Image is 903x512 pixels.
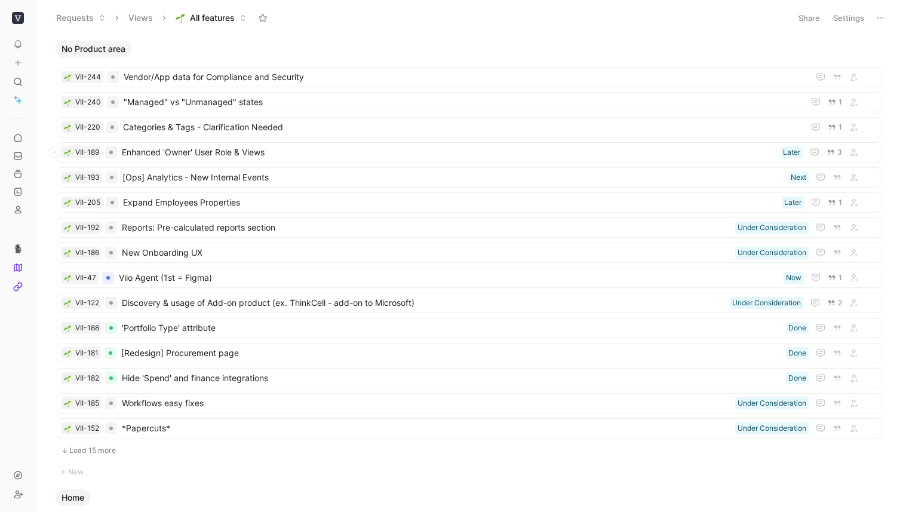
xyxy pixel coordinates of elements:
button: 🌱 [63,223,72,232]
a: 🌱VII-122Discovery & usage of Add-on product (ex. ThinkCell - add-on to Microsoft)Under Considerat... [57,293,882,313]
img: 🌱 [176,13,185,23]
button: Load 15 more [57,443,882,458]
div: Next [791,171,806,183]
span: *Papercuts* [122,421,730,436]
button: 🌱All features [170,9,252,27]
img: 🌱 [64,325,71,332]
div: Done [788,347,806,359]
a: 🌱VII-188'Portfolio Type' attributeDone [57,318,882,338]
a: 🌱VII-182Hide 'Spend' and finance integrationsDone [57,368,882,388]
img: 🌱 [64,174,71,182]
div: VII-240 [75,96,101,108]
span: Vendor/App data for Compliance and Security [124,70,809,84]
div: VII-182 [75,372,99,384]
button: 1 [825,196,844,209]
div: VII-193 [75,171,100,183]
div: VII-186 [75,247,99,259]
span: 2 [838,299,842,306]
button: 1 [825,96,844,109]
button: 🌱 [63,349,72,357]
button: 🌱 [63,299,72,307]
a: 🌱VII-205Expand Employees PropertiesLater1 [57,192,882,213]
button: No Product area [56,41,131,57]
img: 🌱 [64,275,71,282]
button: Home [56,489,90,506]
button: 3 [824,146,844,159]
button: 1 [825,271,844,284]
div: 🌱 [63,98,72,106]
div: Later [783,146,800,158]
img: 🌱 [64,149,71,157]
a: 🌱VII-181[Redesign] Procurement pageDone [57,343,882,363]
div: VII-244 [75,71,101,83]
span: Reports: Pre-calculated reports section [122,220,730,235]
img: 🌱 [64,74,71,81]
img: 🌱 [64,350,71,357]
button: Views [123,9,158,27]
button: 🌱 [63,73,72,81]
div: VII-205 [75,197,100,209]
button: 🌱 [63,374,72,382]
span: 3 [837,149,842,156]
div: VII-188 [75,322,99,334]
span: [Redesign] Procurement page [121,346,781,360]
button: 🌱 [63,424,72,433]
div: VII-122 [75,297,99,309]
a: 🌱VII-244Vendor/App data for Compliance and Security [57,67,882,87]
div: VII-189 [75,146,99,158]
button: 🌱 [63,399,72,407]
button: 🌱 [63,173,72,182]
div: VII-181 [75,347,99,359]
a: 🌱VII-220Categories & Tags - Clarification Needed1 [57,117,882,137]
div: Done [788,322,806,334]
div: VII-185 [75,397,99,409]
span: No Product area [62,43,125,55]
span: Categories & Tags - Clarification Needed [123,120,804,134]
div: Under Consideration [738,222,806,234]
span: 1 [838,274,842,281]
button: Requests [51,9,111,27]
button: 🌱 [63,198,72,207]
a: 🌱VII-189Enhanced 'Owner' User Role & ViewsLater3 [57,142,882,163]
div: VII-152 [75,422,99,434]
button: 🌱 [63,274,72,282]
div: VII-220 [75,121,100,133]
div: Under Consideration [732,297,801,309]
a: 🌱VII-185Workflows easy fixesUnder Consideration [57,393,882,413]
span: 1 [838,124,842,131]
span: Hide 'Spend' and finance integrations [122,371,781,385]
div: 🌱 [63,249,72,257]
a: 🌱VII-186New Onboarding UXUnder Consideration [57,243,882,263]
span: Discovery & usage of Add-on product (ex. ThinkCell - add-on to Microsoft) [122,296,725,310]
span: All features [190,12,235,24]
span: 'Portfolio Type' attribute [122,321,781,335]
div: VII-47 [75,272,96,284]
img: 🌱 [64,99,71,106]
a: 🌱VII-240"Managed" vs "Unmanaged" states1 [57,92,882,112]
button: 🌱 [63,148,72,157]
img: Viio [12,12,24,24]
div: Later [784,197,801,209]
img: 🌱 [64,200,71,207]
span: 1 [838,199,842,206]
span: Expand Employees Properties [123,195,777,210]
img: 🌱 [64,300,71,307]
button: 1 [825,121,844,134]
button: 🌱 [63,123,72,131]
span: [Ops] Analytics - New Internal Events [122,170,784,185]
button: Viio [10,10,26,26]
div: 🎙️ [10,228,26,295]
div: 🌱 [63,324,72,332]
button: Settings [828,10,870,26]
a: 🌱VII-192Reports: Pre-calculated reports sectionUnder Consideration [57,217,882,238]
